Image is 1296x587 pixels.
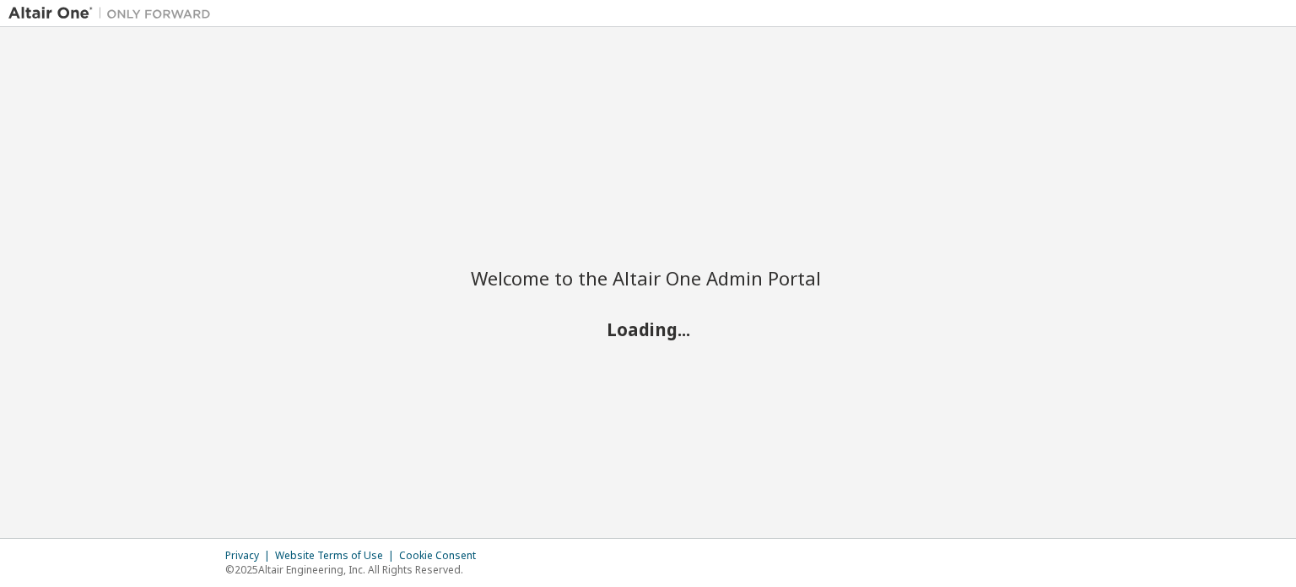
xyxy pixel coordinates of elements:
h2: Welcome to the Altair One Admin Portal [471,266,825,290]
div: Privacy [225,549,275,563]
div: Website Terms of Use [275,549,399,563]
p: © 2025 Altair Engineering, Inc. All Rights Reserved. [225,563,486,577]
h2: Loading... [471,318,825,340]
img: Altair One [8,5,219,22]
div: Cookie Consent [399,549,486,563]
